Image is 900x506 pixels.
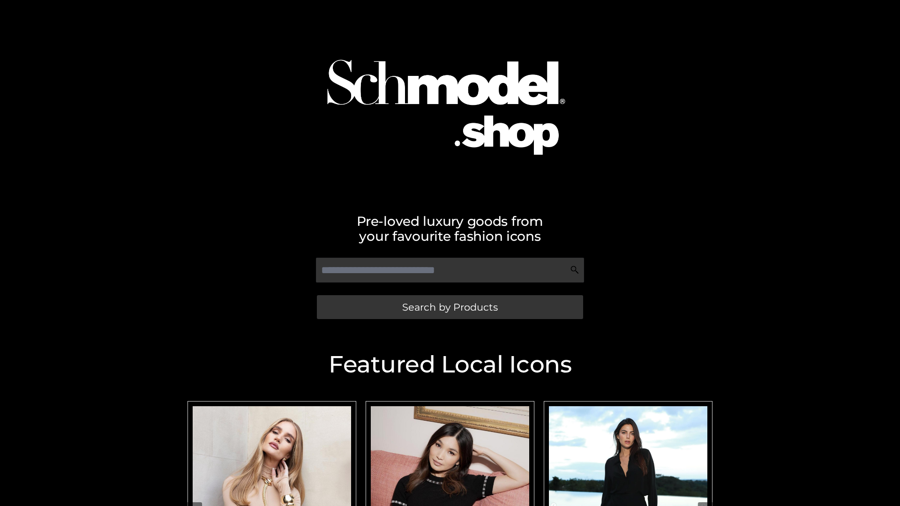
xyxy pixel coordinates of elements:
img: Search Icon [570,265,579,275]
h2: Pre-loved luxury goods from your favourite fashion icons [183,214,717,244]
h2: Featured Local Icons​ [183,353,717,376]
span: Search by Products [402,302,498,312]
a: Search by Products [317,295,583,319]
